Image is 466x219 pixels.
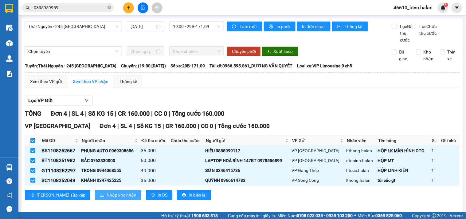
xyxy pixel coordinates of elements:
span: Kho nhận [421,49,436,62]
div: SƠN 0346415736 [205,167,289,174]
strong: 1900 633 818 [191,213,218,218]
div: BT1108251982 [41,157,79,164]
strong: 0708 023 035 - 0935 103 250 [297,213,353,218]
span: | [222,212,223,219]
img: warehouse-icon [6,25,13,31]
td: VP Sông Công [291,176,345,185]
span: file-add [141,6,145,10]
span: message [6,206,12,212]
div: HỘP LK MÀN HÌNH OTO [378,147,429,154]
span: CR 160.000 [118,110,150,117]
div: VP [GEOGRAPHIC_DATA] [292,157,344,164]
button: Lọc VP Gửi [25,96,92,106]
span: Làm mới [240,23,257,30]
div: BẮC 0763330000 [81,157,139,164]
span: Tổng cước 160.000 [172,110,224,117]
span: | [115,110,116,117]
div: 1 [432,147,439,154]
div: 1 [432,157,439,164]
div: SC1108252049 [41,177,79,184]
div: LAPTOP HOÀ BÌNH 147BT 0978556899 [205,157,289,164]
b: Tuyến: Thái Nguyên - 245 [GEOGRAPHIC_DATA] [25,63,116,68]
span: Người gửi [206,137,284,144]
div: 35.000 [141,177,168,184]
td: VP Bình Thuận [291,156,345,165]
div: GT1108252297 [41,167,79,174]
span: Loại xe: VIP Limousine 9 chỗ [297,62,352,69]
td: VP Gang Thép [291,166,345,176]
span: | [134,122,135,129]
button: Chuyển phơi [227,46,261,56]
span: SL 4 [120,122,132,129]
img: warehouse-icon [6,164,13,171]
span: VP Gửi [292,137,339,144]
span: down [84,98,89,103]
div: htcuc.halan [346,167,376,174]
span: Số KG 15 [88,110,113,117]
button: file-add [138,2,148,13]
div: QUỲNH 0966614783 [205,177,289,184]
span: printer [151,193,155,198]
span: | [169,110,170,117]
td: BT1108251982 [41,156,80,165]
div: dtnninh.halan [346,157,376,164]
span: | [198,122,200,129]
li: 271 - [PERSON_NAME] - [GEOGRAPHIC_DATA] - [GEOGRAPHIC_DATA] [57,15,257,23]
span: | [85,110,87,117]
span: Chuyến: (19:00 [DATE]) [121,62,166,69]
span: Chọn chuyến [173,47,220,56]
span: TỔNG [25,110,41,117]
span: aim [155,6,159,10]
input: Chọn ngày [131,48,155,55]
th: Nhân viên [345,136,377,146]
div: 35.000 [141,147,168,154]
div: VP [GEOGRAPHIC_DATA] [292,147,344,154]
span: bar-chart [337,24,342,29]
span: In đơn chọn [302,23,326,30]
span: CC 0 [201,122,213,129]
img: solution-icon [6,71,13,77]
span: Số KG 15 [137,122,161,129]
img: icon-new-feature [441,5,446,10]
div: 1 [432,177,439,184]
b: GỬI : VP [GEOGRAPHIC_DATA] [8,42,92,62]
button: caret-down [452,2,462,13]
span: [PERSON_NAME] sắp xếp [37,192,85,198]
span: Đơn 4 [51,110,67,117]
span: Trên xe [445,49,460,62]
button: In đơn chọn [297,22,331,31]
img: logo.jpg [8,8,54,38]
span: Chọn tuyến [28,47,118,56]
span: sort-ascending [30,193,34,198]
button: downloadXuất Excel [262,46,298,56]
div: Xem theo VP nhận [73,78,108,85]
span: Miền Bắc [358,212,402,219]
input: 11/08/2025 [131,23,155,30]
strong: 0369 525 060 [376,213,402,218]
span: Tài xế: 0966.595.861_DƯƠNG VĂN QUYẾT [210,62,292,69]
button: printerIn DS [146,190,172,200]
div: lthong.halan [346,177,376,184]
span: question-circle [6,178,12,184]
span: search [25,6,30,10]
span: VP [GEOGRAPHIC_DATA] [25,122,90,129]
button: sort-ascending[PERSON_NAME] sắp xếp [25,190,90,200]
span: Nhập kho nhận [107,192,136,198]
span: sync [232,24,237,29]
div: VP Sông Công [292,177,344,184]
div: 1 [432,167,439,174]
div: VP Gang Thép [292,167,344,174]
span: plus [127,6,131,10]
div: TRONG 0944068555 [81,167,139,174]
div: 50.000 [141,157,168,164]
span: Hỗ trợ kỹ thuật: [161,212,218,219]
button: syncLàm mới [227,22,262,31]
span: In DS [158,192,167,198]
span: CC 0 [154,110,167,117]
span: Lọc Đã thu cước [398,23,414,43]
span: In biên lai [189,192,206,198]
div: 40.000 [141,167,168,174]
span: download [267,49,271,54]
span: 46610_btvu.halan [389,4,438,11]
span: CR 160.000 [166,122,197,129]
